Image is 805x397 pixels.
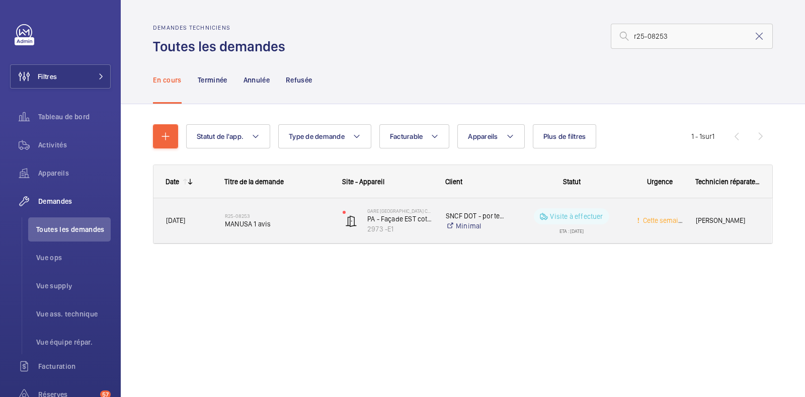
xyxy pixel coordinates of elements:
span: Titre de la demande [224,178,284,186]
div: ETA : [DATE] [559,224,584,233]
span: Filtres [38,71,57,82]
span: Toutes les demandes [36,224,111,234]
span: 1 - 1 1 [691,133,714,140]
div: Press SPACE to select this row. [153,198,772,244]
input: Chercher par numéro demande ou de devis [611,24,773,49]
span: Tableau de bord [38,112,111,122]
span: Cette semaine [641,216,686,224]
span: Client [445,178,462,186]
span: Type de demande [289,132,345,140]
span: Appareils [468,132,498,140]
span: Site - Appareil [342,178,384,186]
span: Statut [563,178,581,186]
div: Date [166,178,179,186]
span: Vue supply [36,281,111,291]
p: Visite à effectuer [550,211,603,221]
span: Statut de l'app. [197,132,244,140]
span: [DATE] [166,216,185,224]
button: Type de demande [278,124,371,148]
h2: Demandes techniciens [153,24,291,31]
p: Annulée [244,75,270,85]
p: 2973 -E1 [367,224,433,234]
img: automatic_door.svg [345,215,357,227]
p: En cours [153,75,182,85]
p: Refusée [286,75,312,85]
span: Facturation [38,361,111,371]
span: Vue ass. technique [36,309,111,319]
button: Appareils [457,124,524,148]
span: Vue équipe répar. [36,337,111,347]
span: Vue ops [36,253,111,263]
button: Statut de l'app. [186,124,270,148]
span: sur [702,132,712,140]
span: MANUSA 1 avis [225,219,330,229]
p: SNCF DOT - portes automatiques [446,211,506,221]
span: Demandes [38,196,111,206]
span: Appareils [38,168,111,178]
span: [PERSON_NAME] [696,215,759,226]
span: Technicien réparateur [695,178,760,186]
h2: R25-08253 [225,213,330,219]
button: Filtres [10,64,111,89]
button: Plus de filtres [533,124,597,148]
p: Gare [GEOGRAPHIC_DATA] Chessy - PA DOT [367,208,433,214]
span: Facturable [390,132,423,140]
p: PA - Façade EST coté AVIS - 008547K-P-2-94-0-01 [367,214,433,224]
a: Minimal [446,221,506,231]
span: Plus de filtres [543,132,586,140]
button: Facturable [379,124,450,148]
span: Urgence [647,178,673,186]
h1: Toutes les demandes [153,37,291,56]
span: Activités [38,140,111,150]
p: Terminée [198,75,227,85]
